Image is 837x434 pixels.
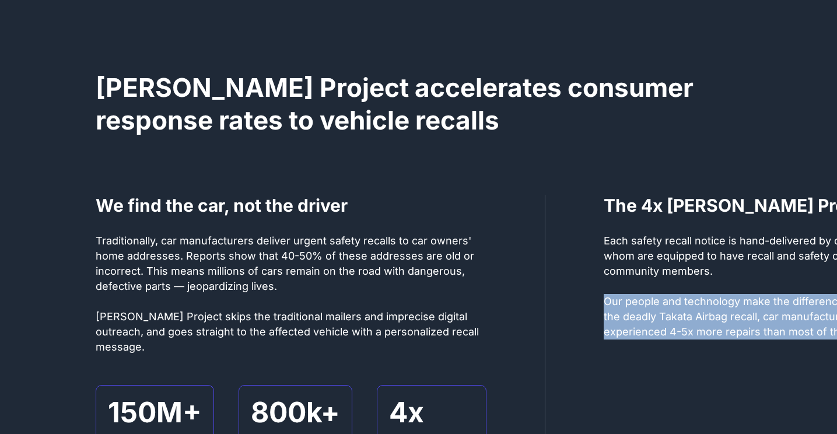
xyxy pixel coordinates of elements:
[96,233,486,355] p: Traditionally, car manufacturers deliver urgent safety recalls to car owners' home addresses. Rep...
[108,397,202,428] p: 150M+
[96,195,486,216] h3: We find the car, not the driver
[389,397,474,428] p: 4x
[96,71,742,136] h2: [PERSON_NAME] Project accelerates consumer response rates to vehicle recalls
[251,397,340,428] p: 800k+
